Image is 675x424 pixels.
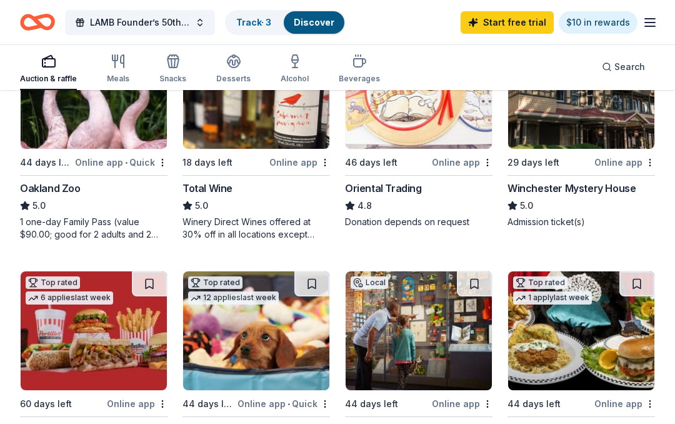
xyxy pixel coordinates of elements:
[357,198,372,213] span: 4.8
[507,181,636,196] div: Winchester Mystery House
[287,399,290,409] span: •
[294,17,334,28] a: Discover
[237,396,330,411] div: Online app Quick
[182,155,232,170] div: 18 days left
[216,49,251,90] button: Desserts
[182,181,232,196] div: Total Wine
[508,271,654,390] img: Image for Black Bear Diner
[188,291,279,305] div: 12 applies last week
[461,11,554,34] a: Start free trial
[20,8,55,37] a: Home
[339,74,380,84] div: Beverages
[75,154,167,170] div: Online app Quick
[20,155,72,170] div: 44 days left
[182,29,330,241] a: Image for Total WineTop rated8 applieslast week18 days leftOnline appTotal Wine5.0Winery Direct W...
[20,181,81,196] div: Oakland Zoo
[20,74,77,84] div: Auction & raffle
[345,216,492,228] div: Donation depends on request
[339,49,380,90] button: Beverages
[20,216,167,241] div: 1 one-day Family Pass (value $90.00; good for 2 adults and 2 children; parking is included)
[281,49,309,90] button: Alcohol
[32,198,46,213] span: 5.0
[513,291,592,305] div: 1 apply last week
[107,49,129,90] button: Meals
[432,396,492,411] div: Online app
[236,17,271,28] a: Track· 3
[269,154,330,170] div: Online app
[281,74,309,84] div: Alcohol
[520,198,533,213] span: 5.0
[507,216,655,228] div: Admission ticket(s)
[345,181,422,196] div: Oriental Trading
[513,276,567,289] div: Top rated
[614,59,645,74] span: Search
[65,10,215,35] button: LAMB Founder’s 50th Birthday Gala
[345,396,398,411] div: 44 days left
[20,396,72,411] div: 60 days left
[26,291,113,305] div: 6 applies last week
[20,49,77,90] button: Auction & raffle
[182,216,330,241] div: Winery Direct Wines offered at 30% off in all locations except [GEOGRAPHIC_DATA], [GEOGRAPHIC_DAT...
[594,154,655,170] div: Online app
[20,29,167,241] a: Image for Oakland ZooTop ratedLocal44 days leftOnline app•QuickOakland Zoo5.01 one-day Family Pas...
[26,276,80,289] div: Top rated
[216,74,251,84] div: Desserts
[594,396,655,411] div: Online app
[188,276,242,289] div: Top rated
[183,271,329,390] img: Image for BarkBox
[107,74,129,84] div: Meals
[195,198,208,213] span: 5.0
[182,396,235,411] div: 44 days left
[432,154,492,170] div: Online app
[125,158,127,168] span: •
[21,271,167,390] img: Image for Portillo's
[507,155,559,170] div: 29 days left
[507,396,561,411] div: 44 days left
[159,74,186,84] div: Snacks
[159,49,186,90] button: Snacks
[345,29,492,228] a: Image for Oriental TradingTop rated14 applieslast week46 days leftOnline appOriental Trading4.8Do...
[107,396,167,411] div: Online app
[346,271,492,390] img: Image for The Walt Disney Museum
[225,10,346,35] button: Track· 3Discover
[345,155,397,170] div: 46 days left
[592,54,655,79] button: Search
[90,15,190,30] span: LAMB Founder’s 50th Birthday Gala
[559,11,637,34] a: $10 in rewards
[507,29,655,228] a: Image for Winchester Mystery HouseTop ratedLocal29 days leftOnline appWinchester Mystery House5.0...
[351,276,388,289] div: Local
